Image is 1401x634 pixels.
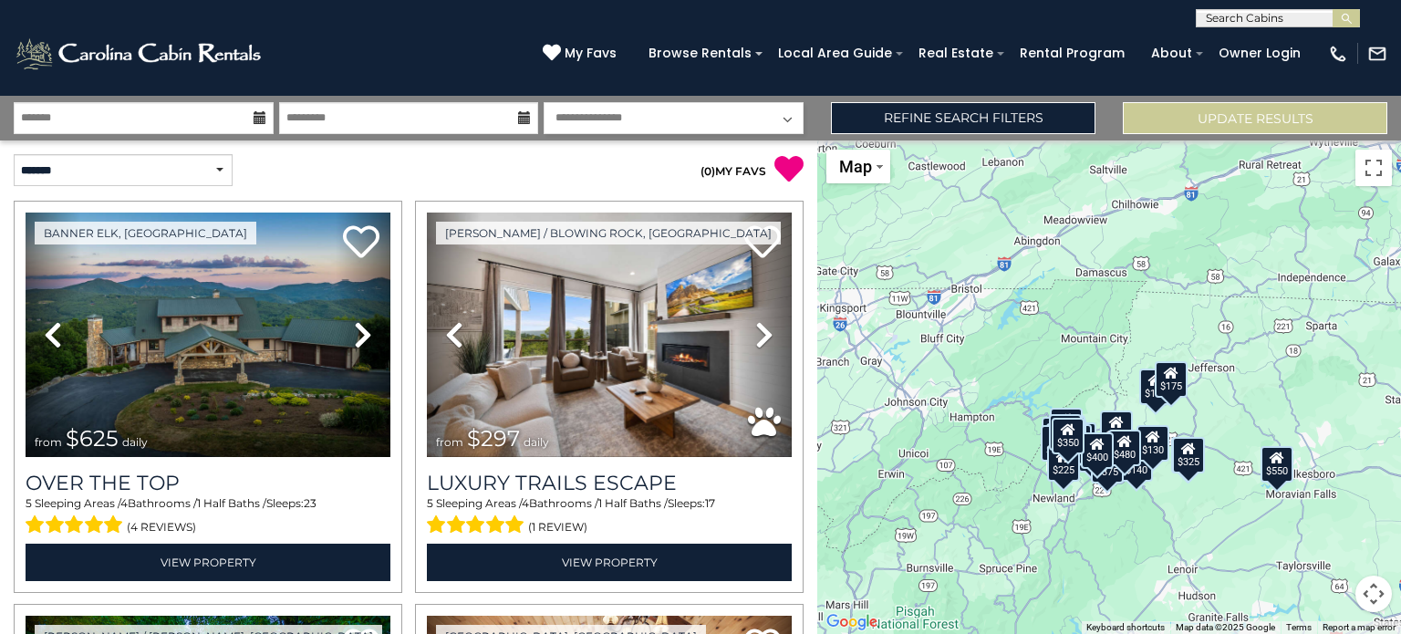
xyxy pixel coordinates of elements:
span: daily [122,435,148,449]
span: $625 [66,425,119,452]
span: 0 [704,164,711,178]
div: $480 [1108,429,1141,465]
span: 4 [120,496,128,510]
span: from [35,435,62,449]
span: $297 [467,425,520,452]
a: Terms [1286,622,1312,632]
span: 5 [427,496,433,510]
a: Over The Top [26,471,390,495]
a: Real Estate [909,39,1002,68]
a: Local Area Guide [769,39,901,68]
div: $400 [1081,431,1114,468]
a: Luxury Trails Escape [427,471,792,495]
a: Refine Search Filters [831,102,1095,134]
a: [PERSON_NAME] / Blowing Rock, [GEOGRAPHIC_DATA] [436,222,781,244]
span: from [436,435,463,449]
div: $130 [1136,425,1169,462]
span: 5 [26,496,32,510]
img: thumbnail_167153549.jpeg [26,213,390,457]
div: $325 [1172,437,1205,473]
div: $125 [1050,407,1083,443]
a: Browse Rentals [639,39,761,68]
button: Map camera controls [1355,576,1392,612]
div: $375 [1091,446,1124,483]
div: $350 [1052,417,1084,453]
div: $425 [1049,413,1082,450]
img: thumbnail_168695581.jpeg [427,213,792,457]
div: $230 [1041,424,1074,461]
img: Google [822,610,882,634]
button: Update Results [1123,102,1387,134]
span: 1 Half Baths / [197,496,266,510]
a: View Property [427,544,792,581]
span: daily [524,435,549,449]
a: (0)MY FAVS [700,164,766,178]
a: Report a map error [1323,622,1396,632]
span: 17 [705,496,715,510]
span: (4 reviews) [127,515,196,539]
div: $175 [1139,369,1172,405]
a: About [1142,39,1201,68]
span: (1 review) [528,515,587,539]
a: My Favs [543,44,621,64]
a: Banner Elk, [GEOGRAPHIC_DATA] [35,222,256,244]
img: phone-regular-white.png [1328,44,1348,64]
div: $225 [1047,445,1080,482]
a: Rental Program [1011,39,1134,68]
div: $140 [1120,444,1153,481]
span: 23 [304,496,317,510]
div: $175 [1155,360,1188,397]
img: mail-regular-white.png [1367,44,1387,64]
button: Change map style [826,150,890,183]
button: Keyboard shortcuts [1086,621,1165,634]
span: 4 [522,496,529,510]
a: Open this area in Google Maps (opens a new window) [822,610,882,634]
span: 1 Half Baths / [598,496,668,510]
span: Map data ©2025 Google [1176,622,1275,632]
div: $550 [1261,445,1293,482]
button: Toggle fullscreen view [1355,150,1392,186]
span: Map [839,157,872,176]
div: $349 [1100,411,1133,447]
img: White-1-2.png [14,36,266,72]
div: Sleeping Areas / Bathrooms / Sleeps: [427,495,792,539]
div: Sleeping Areas / Bathrooms / Sleeps: [26,495,390,539]
a: Add to favorites [343,223,379,263]
span: ( ) [700,164,715,178]
a: View Property [26,544,390,581]
a: Owner Login [1209,39,1310,68]
span: My Favs [565,44,617,63]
